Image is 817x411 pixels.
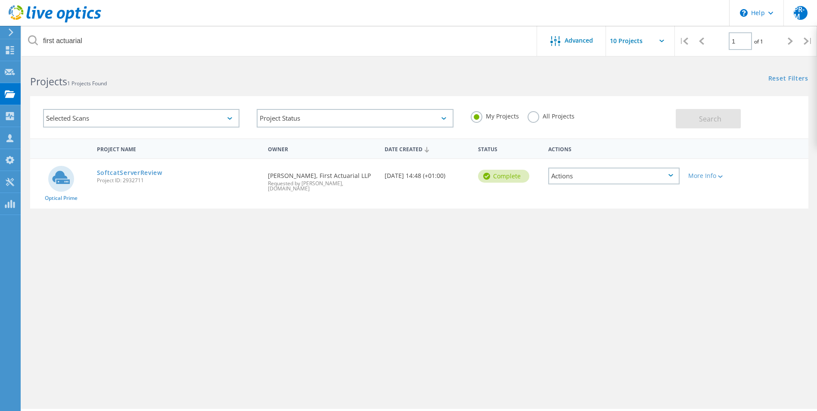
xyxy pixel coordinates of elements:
[264,140,380,156] div: Owner
[474,140,544,156] div: Status
[544,140,684,156] div: Actions
[754,38,763,45] span: of 1
[794,6,808,20] span: PR-M
[699,114,721,124] span: Search
[93,140,264,156] div: Project Name
[740,9,748,17] svg: \n
[676,109,741,128] button: Search
[97,170,162,176] a: SoftcatServerReview
[478,170,529,183] div: Complete
[565,37,593,44] span: Advanced
[548,168,680,184] div: Actions
[380,159,474,187] div: [DATE] 14:48 (+01:00)
[528,111,575,119] label: All Projects
[257,109,453,128] div: Project Status
[97,178,260,183] span: Project ID: 2932711
[268,181,376,191] span: Requested by [PERSON_NAME], [DOMAIN_NAME]
[30,75,67,88] b: Projects
[43,109,239,128] div: Selected Scans
[688,173,742,179] div: More Info
[22,26,537,56] input: Search projects by name, owner, ID, company, etc
[9,18,101,24] a: Live Optics Dashboard
[675,26,693,56] div: |
[264,159,380,200] div: [PERSON_NAME], First Actuarial LLP
[45,196,78,201] span: Optical Prime
[768,75,808,83] a: Reset Filters
[799,26,817,56] div: |
[471,111,519,119] label: My Projects
[67,80,107,87] span: 1 Projects Found
[380,140,474,157] div: Date Created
